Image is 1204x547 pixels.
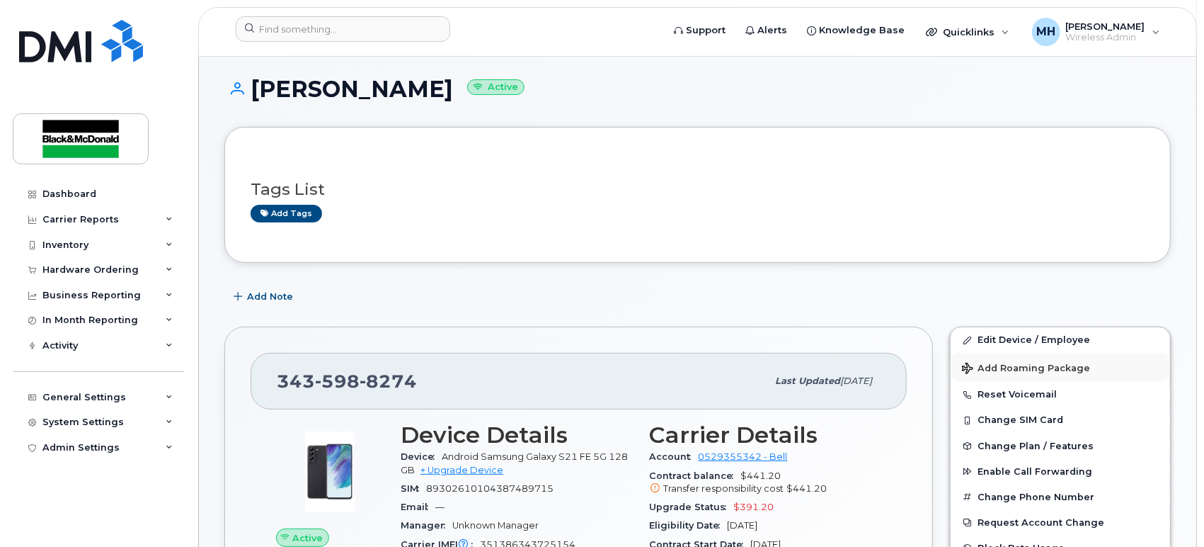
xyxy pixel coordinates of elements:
[943,26,994,38] span: Quicklinks
[962,363,1090,376] span: Add Roaming Package
[224,77,1171,101] h1: [PERSON_NAME]
[452,520,539,531] span: Unknown Manager
[977,466,1092,477] span: Enable Call Forwarding
[951,434,1170,459] button: Change Plan / Features
[236,16,450,42] input: Find something...
[420,465,503,475] a: + Upgrade Device
[650,422,882,448] h3: Carrier Details
[251,181,1145,198] h3: Tags List
[360,371,417,392] span: 8274
[292,531,323,545] span: Active
[401,483,426,494] span: SIM
[247,290,293,303] span: Add Note
[401,451,628,475] span: Android Samsung Galaxy S21 FE 5G 128GB
[1066,21,1145,32] span: [PERSON_NAME]
[664,16,735,45] a: Support
[650,451,699,462] span: Account
[951,510,1170,536] button: Request Account Change
[287,429,372,514] img: image20231002-3703462-abbrul.jpeg
[1066,32,1145,43] span: Wireless Admin
[951,459,1170,485] button: Enable Call Forwarding
[787,483,827,494] span: $441.20
[728,520,758,531] span: [DATE]
[315,371,360,392] span: 598
[426,483,554,494] span: 89302610104387489715
[1036,23,1055,40] span: MH
[951,382,1170,407] button: Reset Voicemail
[401,520,452,531] span: Manager
[401,502,435,512] span: Email
[951,353,1170,382] button: Add Roaming Package
[467,79,524,96] small: Active
[819,23,905,38] span: Knowledge Base
[664,483,784,494] span: Transfer responsibility cost
[735,16,797,45] a: Alerts
[435,502,445,512] span: —
[650,502,734,512] span: Upgrade Status
[977,441,1094,451] span: Change Plan / Features
[775,376,840,386] span: Last updated
[699,451,788,462] a: 0529355342 - Bell
[916,18,1019,46] div: Quicklinks
[951,327,1170,353] a: Edit Device / Employee
[797,16,915,45] a: Knowledge Base
[840,376,872,386] span: [DATE]
[734,502,774,512] span: $391.20
[401,422,633,448] h3: Device Details
[251,205,322,222] a: Add tags
[1022,18,1170,46] div: Maria Hatzopoulos
[650,470,741,481] span: Contract balance
[277,371,417,392] span: 343
[951,407,1170,433] button: Change SIM Card
[650,470,882,496] span: $441.20
[650,520,728,531] span: Eligibility Date
[951,485,1170,510] button: Change Phone Number
[686,23,726,38] span: Support
[401,451,442,462] span: Device
[757,23,787,38] span: Alerts
[224,284,305,310] button: Add Note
